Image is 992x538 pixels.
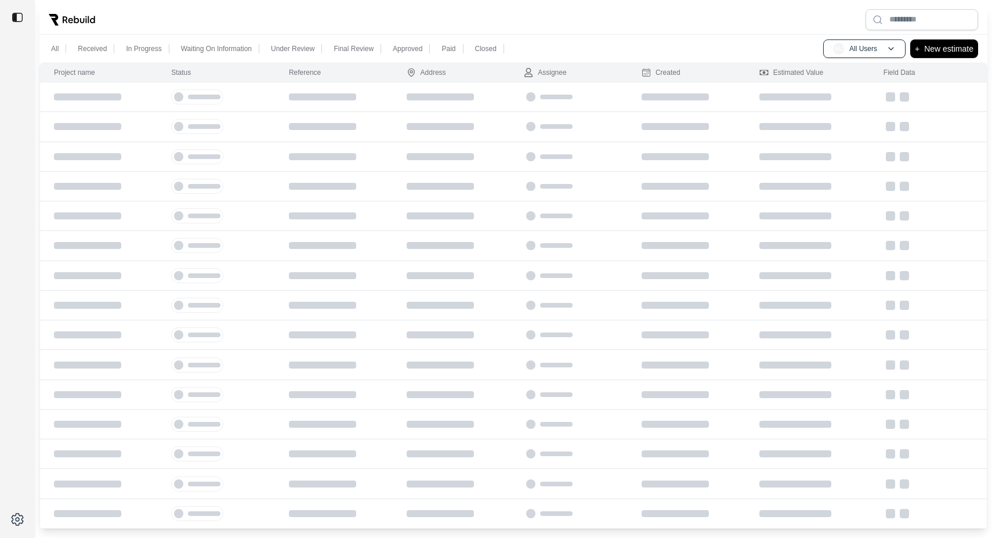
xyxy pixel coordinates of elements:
button: +New estimate [910,39,978,58]
p: In Progress [126,44,161,53]
div: Address [407,68,446,77]
div: Estimated Value [759,68,824,77]
p: All [51,44,59,53]
span: AU [833,43,845,55]
p: New estimate [924,42,973,56]
div: Field Data [884,68,915,77]
div: Status [171,68,191,77]
p: Waiting On Information [181,44,252,53]
p: All Users [849,44,877,53]
p: Closed [475,44,497,53]
p: Received [78,44,107,53]
div: Assignee [524,68,566,77]
p: Approved [393,44,422,53]
button: AUAll Users [823,39,906,58]
img: toggle sidebar [12,12,23,23]
img: Rebuild [49,14,95,26]
div: Project name [54,68,95,77]
p: Final Review [334,44,374,53]
p: Paid [441,44,455,53]
p: Under Review [271,44,314,53]
p: + [915,42,919,56]
div: Created [642,68,680,77]
div: Reference [289,68,321,77]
